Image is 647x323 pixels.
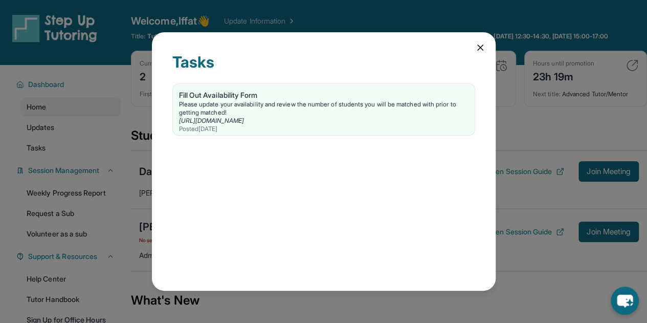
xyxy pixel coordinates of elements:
[611,287,639,315] button: chat-button
[179,117,244,124] a: [URL][DOMAIN_NAME]
[179,100,468,117] div: Please update your availability and review the number of students you will be matched with prior ...
[179,90,468,100] div: Fill Out Availability Form
[173,84,475,135] a: Fill Out Availability FormPlease update your availability and review the number of students you w...
[179,125,468,133] div: Posted [DATE]
[172,53,475,83] div: Tasks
